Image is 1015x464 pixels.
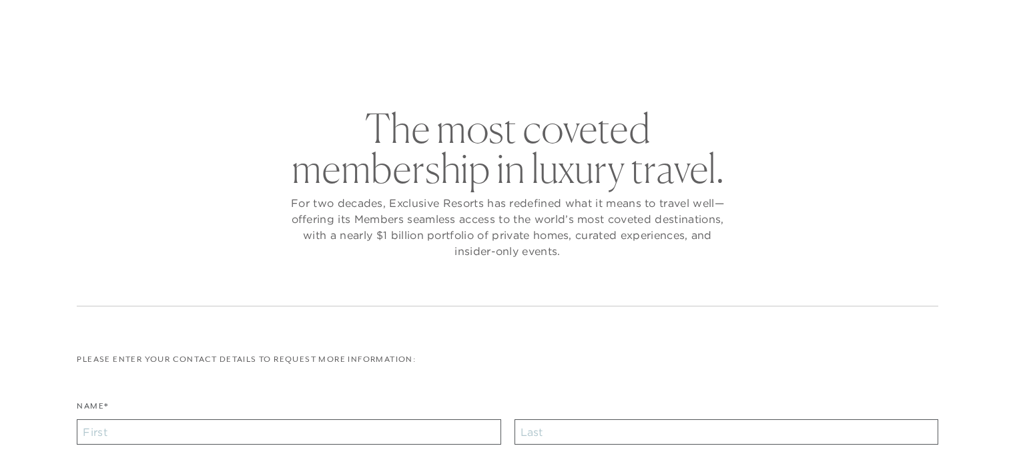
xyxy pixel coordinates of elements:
p: For two decades, Exclusive Resorts has redefined what it means to travel well—offering its Member... [288,195,728,259]
h2: The most coveted membership in luxury travel. [288,108,728,188]
p: Please enter your contact details to request more information: [77,353,938,366]
label: Name* [77,400,108,419]
a: Membership [476,43,559,81]
a: Get Started [43,15,101,27]
input: First [77,419,500,445]
a: Member Login [872,15,938,27]
a: Community [579,43,661,81]
input: Last [515,419,938,445]
a: The Collection [354,43,456,81]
